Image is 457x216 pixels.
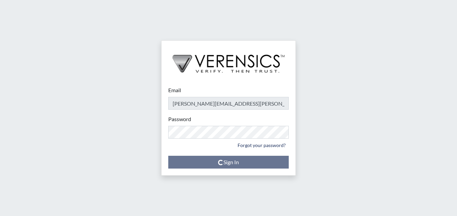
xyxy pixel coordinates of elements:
[168,97,289,110] input: Email
[162,41,295,80] img: logo-wide-black.2aad4157.png
[168,86,181,94] label: Email
[168,115,191,123] label: Password
[235,140,289,150] a: Forgot your password?
[168,156,289,169] button: Sign In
